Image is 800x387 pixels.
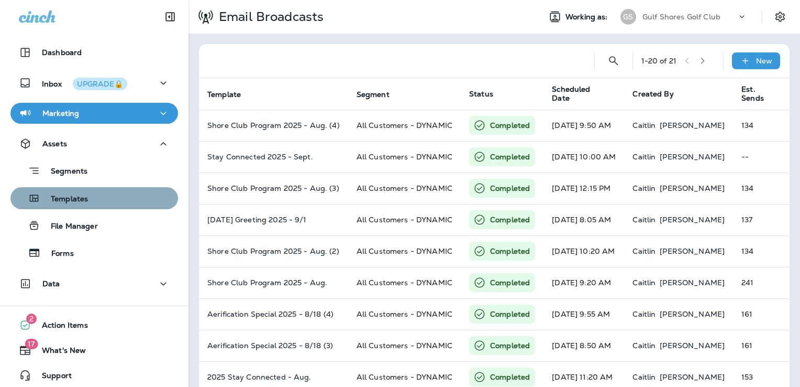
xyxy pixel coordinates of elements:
td: [DATE] 9:20 AM [543,267,624,298]
p: Caitlin [632,373,655,381]
p: Shore Club Program 2025 - Aug. (2) [207,247,340,255]
button: File Manager [10,214,178,236]
p: [PERSON_NAME] [660,310,725,318]
p: Caitlin [632,341,655,350]
button: Dashboard [10,42,178,63]
button: UPGRADE🔒 [73,78,127,90]
td: 161 [733,298,782,330]
p: Marketing [42,109,79,117]
p: Completed [490,372,530,382]
button: Support [10,365,178,386]
span: Created By [632,89,673,99]
button: 2Action Items [10,315,178,336]
p: Data [42,279,60,288]
span: Est. Sends [741,85,777,103]
span: Template [207,90,241,99]
p: [PERSON_NAME] [660,184,725,192]
p: [PERSON_NAME] [660,373,725,381]
span: All Customers - DYNAMIC [357,215,452,224]
span: Segment [357,90,403,99]
div: GS [620,9,636,25]
p: [PERSON_NAME] [660,153,725,161]
td: 241 [733,267,782,298]
p: Forms [41,249,74,259]
td: 134 [733,235,782,267]
span: Status [469,89,493,99]
p: Caitlin [632,184,655,192]
td: 137 [733,204,782,235]
p: [PERSON_NAME] [660,247,725,255]
td: [DATE] 8:50 AM [543,330,624,361]
p: [PERSON_NAME] [660,341,725,350]
p: Templates [40,195,88,205]
button: Search Email Broadcasts [603,50,624,71]
p: Completed [490,152,530,162]
button: Settings [771,7,790,26]
td: [DATE] 9:55 AM [543,298,624,330]
span: All Customers - DYNAMIC [357,372,452,382]
p: Completed [490,277,530,288]
td: 134 [733,110,782,141]
span: Est. Sends [741,85,764,103]
p: Aerification Special 2025 - 8/18 (3) [207,341,340,350]
td: [DATE] 9:50 AM [543,110,624,141]
p: Caitlin [632,310,655,318]
span: All Customers - DYNAMIC [357,341,452,350]
p: Dashboard [42,48,82,57]
td: [DATE] 12:15 PM [543,173,624,204]
p: Email Broadcasts [215,9,324,25]
span: All Customers - DYNAMIC [357,184,452,193]
p: Completed [490,340,530,351]
span: Segment [357,90,390,99]
p: Segments [40,167,87,177]
p: Shore Club Program 2025 - Aug. [207,278,340,287]
p: Completed [490,120,530,131]
td: 134 [733,173,782,204]
span: Support [31,371,72,384]
span: 17 [25,339,38,349]
p: File Manager [40,222,98,232]
span: What's New [31,346,86,359]
td: [DATE] 8:05 AM [543,204,624,235]
p: Completed [490,214,530,225]
p: [PERSON_NAME] [660,121,725,130]
p: Labor Day Greeting 2025 - 9/1 [207,216,340,224]
span: Working as: [565,13,610,21]
p: Aerification Special 2025 - 8/18 (4) [207,310,340,318]
button: InboxUPGRADE🔒 [10,72,178,93]
p: Caitlin [632,278,655,287]
p: Completed [490,309,530,319]
button: Marketing [10,103,178,124]
p: Completed [490,183,530,193]
div: UPGRADE🔒 [77,80,123,88]
button: 17What's New [10,340,178,361]
p: Caitlin [632,247,655,255]
p: [PERSON_NAME] [660,216,725,224]
span: All Customers - DYNAMIC [357,246,452,256]
span: All Customers - DYNAMIC [357,278,452,287]
p: New [756,57,772,65]
button: Collapse Sidebar [155,6,185,27]
button: Forms [10,242,178,264]
span: All Customers - DYNAMIC [357,121,452,130]
p: Caitlin [632,216,655,224]
span: All Customers - DYNAMIC [357,152,452,162]
button: Data [10,273,178,294]
td: [DATE] 10:20 AM [543,235,624,267]
td: 161 [733,330,782,361]
span: Template [207,90,254,99]
p: Assets [42,139,67,148]
p: Stay Connected 2025 - Sept. [207,153,340,161]
p: Shore Club Program 2025 - Aug. (3) [207,184,340,192]
p: Shore Club Program 2025 - Aug. (4) [207,121,340,130]
span: Scheduled Date [552,85,620,103]
p: 2025 Stay Connected - Aug. [207,373,340,381]
td: -- [733,141,782,173]
span: All Customers - DYNAMIC [357,309,452,319]
span: Action Items [31,321,88,334]
span: 2 [26,314,37,324]
div: 1 - 20 of 21 [641,57,676,65]
p: Inbox [42,78,127,89]
span: Scheduled Date [552,85,606,103]
p: [PERSON_NAME] [660,278,725,287]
